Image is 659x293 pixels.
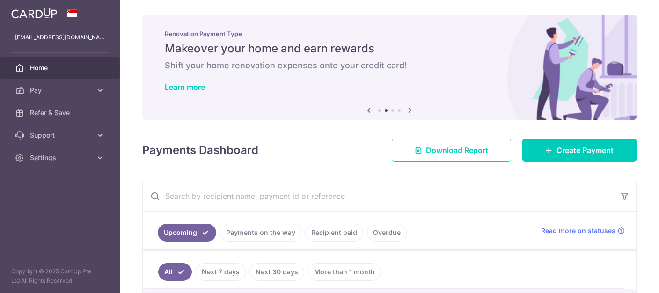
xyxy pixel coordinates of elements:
[158,224,216,242] a: Upcoming
[541,226,615,235] span: Read more on statuses
[308,263,381,281] a: More than 1 month
[30,108,92,117] span: Refer & Save
[30,63,92,73] span: Home
[30,131,92,140] span: Support
[541,226,625,235] a: Read more on statuses
[367,224,407,242] a: Overdue
[165,60,614,71] h6: Shift your home renovation expenses onto your credit card!
[392,139,511,162] a: Download Report
[165,82,205,92] a: Learn more
[165,41,614,56] h5: Makeover your home and earn rewards
[426,145,488,156] span: Download Report
[30,153,92,162] span: Settings
[165,30,614,37] p: Renovation Payment Type
[599,265,650,288] iframe: Opens a widget where you can find more information
[142,142,258,159] h4: Payments Dashboard
[305,224,363,242] a: Recipient paid
[11,7,57,19] img: CardUp
[143,181,614,211] input: Search by recipient name, payment id or reference
[30,86,92,95] span: Pay
[556,145,614,156] span: Create Payment
[196,263,246,281] a: Next 7 days
[220,224,301,242] a: Payments on the way
[15,33,105,42] p: [EMAIL_ADDRESS][DOMAIN_NAME]
[158,263,192,281] a: All
[249,263,304,281] a: Next 30 days
[142,15,637,120] img: Renovation banner
[522,139,637,162] a: Create Payment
